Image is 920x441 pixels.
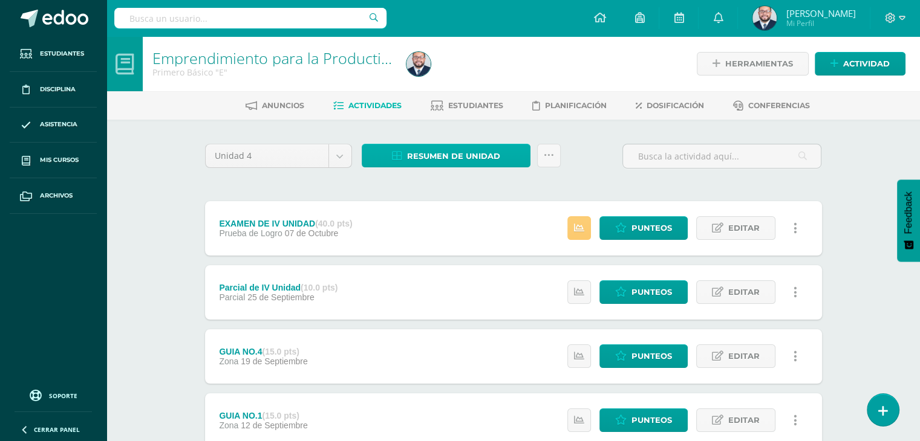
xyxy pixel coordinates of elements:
[10,143,97,178] a: Mis cursos
[599,408,688,432] a: Punteos
[262,411,299,420] strong: (15.0 pts)
[40,155,79,165] span: Mis cursos
[407,145,500,167] span: Resumen de unidad
[725,53,793,75] span: Herramientas
[647,101,704,110] span: Dosificación
[815,52,905,76] a: Actividad
[315,219,352,228] strong: (40.0 pts)
[843,53,890,75] span: Actividad
[599,344,688,368] a: Punteos
[728,409,760,431] span: Editar
[636,96,704,115] a: Dosificación
[206,144,351,167] a: Unidad 4
[40,49,84,59] span: Estudiantes
[10,108,97,143] a: Asistencia
[262,347,299,356] strong: (15.0 pts)
[333,96,402,115] a: Actividades
[362,144,530,167] a: Resumen de unidad
[152,48,418,68] a: Emprendimiento para la Productividad
[219,420,238,430] span: Zona
[748,101,810,110] span: Conferencias
[152,66,392,78] div: Primero Básico 'E'
[262,101,304,110] span: Anuncios
[285,228,339,238] span: 07 de Octubre
[219,356,238,366] span: Zona
[34,425,80,434] span: Cerrar panel
[10,36,97,72] a: Estudiantes
[786,7,855,19] span: [PERSON_NAME]
[545,101,607,110] span: Planificación
[246,96,304,115] a: Anuncios
[697,52,809,76] a: Herramientas
[631,217,672,239] span: Punteos
[431,96,503,115] a: Estudiantes
[301,283,338,292] strong: (10.0 pts)
[40,85,76,94] span: Disciplina
[897,179,920,262] button: Feedback - Mostrar encuesta
[241,356,308,366] span: 19 de Septiembre
[728,281,760,303] span: Editar
[114,8,387,28] input: Busca un usuario...
[241,420,308,430] span: 12 de Septiembre
[728,345,760,367] span: Editar
[532,96,607,115] a: Planificación
[448,101,503,110] span: Estudiantes
[219,228,282,238] span: Prueba de Logro
[219,347,307,356] div: GUIA NO.4
[599,216,688,240] a: Punteos
[786,18,855,28] span: Mi Perfil
[219,411,307,420] div: GUIA NO.1
[15,387,92,403] a: Soporte
[152,50,392,66] h1: Emprendimiento para la Productividad
[631,345,672,367] span: Punteos
[631,409,672,431] span: Punteos
[219,283,338,292] div: Parcial de IV Unidad
[10,178,97,214] a: Archivos
[733,96,810,115] a: Conferencias
[215,144,319,167] span: Unidad 4
[247,292,315,302] span: 25 de Septiembre
[599,280,688,304] a: Punteos
[219,292,245,302] span: Parcial
[40,120,77,129] span: Asistencia
[348,101,402,110] span: Actividades
[623,144,821,168] input: Busca la actividad aquí...
[219,219,352,228] div: EXAMEN DE IV UNIDAD
[752,6,777,30] img: 6a2ad2c6c0b72cf555804368074c1b95.png
[728,217,760,239] span: Editar
[406,52,431,76] img: 6a2ad2c6c0b72cf555804368074c1b95.png
[49,391,77,400] span: Soporte
[40,191,73,201] span: Archivos
[10,72,97,108] a: Disciplina
[903,192,914,234] span: Feedback
[631,281,672,303] span: Punteos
